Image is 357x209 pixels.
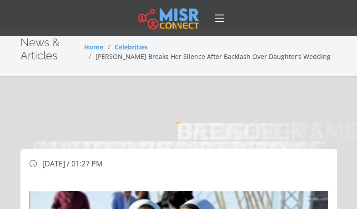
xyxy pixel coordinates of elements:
span: [PERSON_NAME] Breaks Her Silence After Backlash Over Daughter’s Wedding [96,52,331,61]
span: News & Articles [20,36,60,62]
span: [DATE] / 01:27 PM [42,159,102,169]
a: Celebrities [115,43,148,51]
img: main.misr_connect [138,7,199,29]
a: Home [84,43,103,51]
